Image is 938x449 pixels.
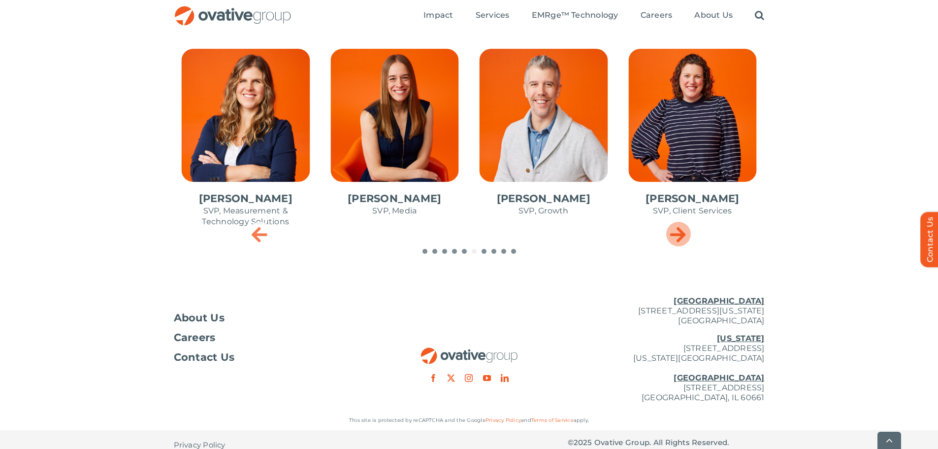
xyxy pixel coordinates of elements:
a: OG_Full_horizontal_RGB [174,5,292,14]
span: Go to slide 2 [432,249,437,254]
span: EMRge™ Technology [532,10,618,20]
span: Go to slide 8 [491,249,496,254]
span: Contact Us [174,352,235,362]
span: Go to slide 4 [452,249,457,254]
p: [STREET_ADDRESS][US_STATE] [GEOGRAPHIC_DATA] [568,296,765,326]
div: Previous slide [248,222,272,246]
a: Impact [423,10,453,21]
u: [GEOGRAPHIC_DATA] [674,296,764,306]
span: About Us [174,313,225,323]
span: Careers [174,333,216,343]
span: Go to slide 6 [472,249,477,254]
div: 9 / 10 [620,41,765,234]
span: Go to slide 1 [422,249,427,254]
a: twitter [447,374,455,382]
a: OG_Full_horizontal_RGB [420,346,518,356]
a: Careers [174,333,371,343]
a: Privacy Policy [485,417,521,423]
u: [US_STATE] [717,334,764,343]
a: Careers [641,10,673,21]
div: Next slide [666,222,691,246]
a: About Us [694,10,733,21]
a: About Us [174,313,371,323]
div: 8 / 10 [472,41,616,234]
a: Search [755,10,764,21]
p: © Ovative Group. All Rights Reserved. [568,438,765,448]
span: Impact [423,10,453,20]
span: Careers [641,10,673,20]
a: youtube [483,374,491,382]
p: This site is protected by reCAPTCHA and the Google and apply. [174,415,765,425]
u: [GEOGRAPHIC_DATA] [674,373,764,382]
span: Go to slide 7 [482,249,486,254]
span: Services [476,10,510,20]
span: About Us [694,10,733,20]
div: 7 / 10 [323,41,467,234]
span: Go to slide 3 [442,249,447,254]
span: Go to slide 9 [501,249,506,254]
a: Contact Us [174,352,371,362]
p: [STREET_ADDRESS] [US_STATE][GEOGRAPHIC_DATA] [STREET_ADDRESS] [GEOGRAPHIC_DATA], IL 60661 [568,334,765,403]
span: Go to slide 5 [462,249,467,254]
a: instagram [465,374,473,382]
div: 6 / 10 [174,41,318,245]
a: facebook [429,374,437,382]
a: EMRge™ Technology [532,10,618,21]
span: 2025 [574,438,592,447]
span: Go to slide 10 [511,249,516,254]
a: linkedin [501,374,509,382]
a: Terms of Service [531,417,574,423]
nav: Footer Menu [174,313,371,362]
a: Services [476,10,510,21]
